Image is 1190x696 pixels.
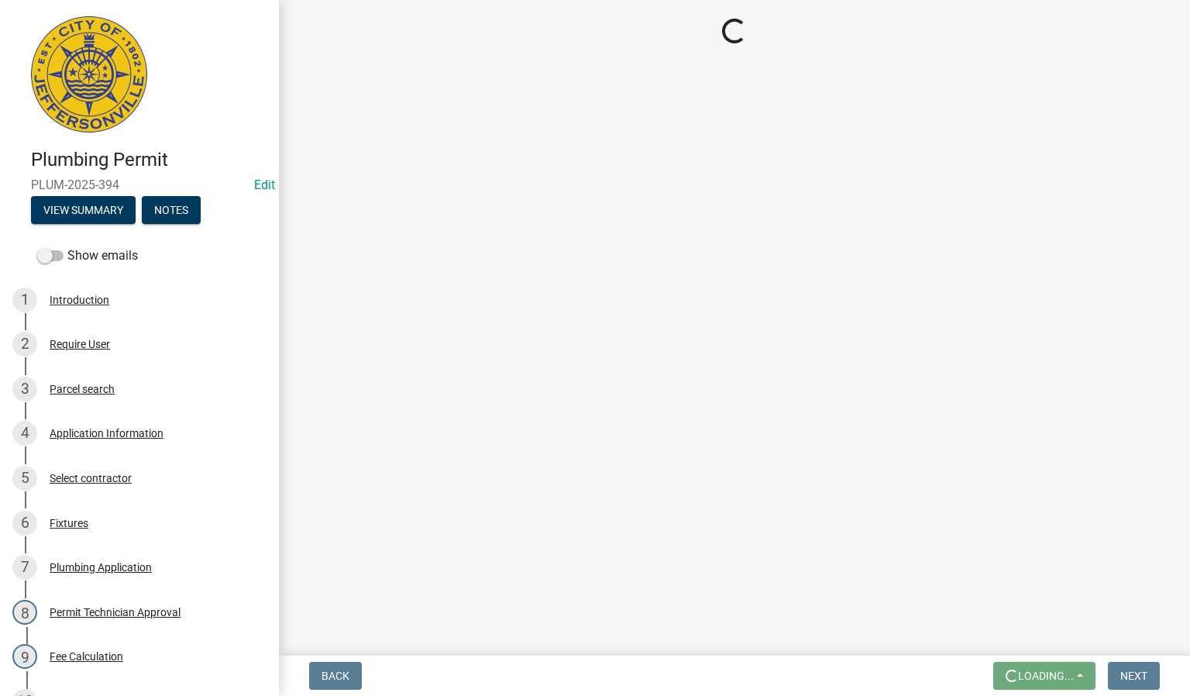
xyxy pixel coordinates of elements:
div: 6 [12,511,37,536]
span: PLUM-2025-394 [31,177,248,192]
div: 3 [12,377,37,401]
div: 9 [12,644,37,669]
div: Require User [50,339,110,350]
a: Edit [254,177,275,192]
div: Plumbing Application [50,562,152,573]
h4: Plumbing Permit [31,149,267,171]
div: Fee Calculation [50,651,123,662]
wm-modal-confirm: Notes [142,205,201,217]
wm-modal-confirm: Summary [31,205,136,217]
span: Loading... [1018,670,1074,682]
div: 2 [12,332,37,357]
div: Parcel search [50,384,115,395]
img: City of Jeffersonville, Indiana [31,16,147,133]
div: Fixtures [50,518,88,529]
wm-modal-confirm: Edit Application Number [254,177,275,192]
div: 7 [12,555,37,580]
div: Select contractor [50,473,132,484]
div: Application Information [50,428,163,439]
div: 8 [12,600,37,625]
button: Next [1108,662,1160,690]
span: Back [322,670,349,682]
div: Introduction [50,295,109,305]
label: Show emails [37,246,138,265]
button: Loading... [993,662,1095,690]
button: Notes [142,196,201,224]
span: Next [1120,670,1147,682]
div: 5 [12,466,37,491]
button: Back [309,662,362,690]
div: 1 [12,288,37,312]
div: 4 [12,421,37,446]
button: View Summary [31,196,136,224]
div: Permit Technician Approval [50,607,181,618]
